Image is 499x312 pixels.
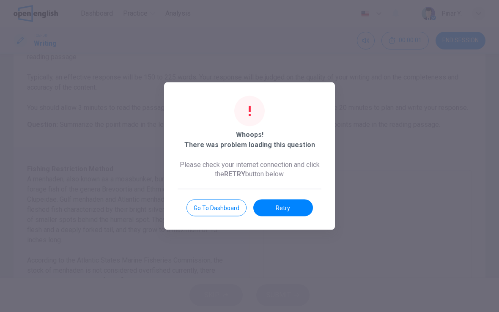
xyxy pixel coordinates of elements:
[224,170,245,178] b: RETRY
[253,200,313,216] button: Retry
[178,160,321,179] span: Please check your internet connection and click the button below.
[236,130,263,140] span: Whoops!
[184,140,315,150] span: There was problem loading this question
[186,200,247,216] button: Go to Dashboard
